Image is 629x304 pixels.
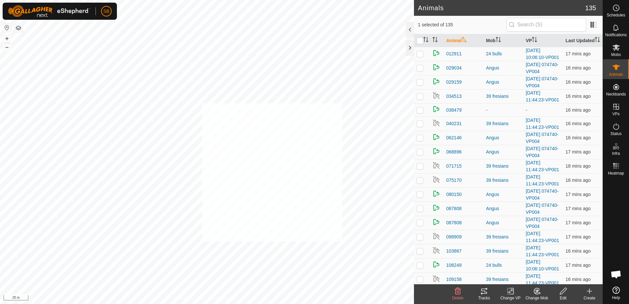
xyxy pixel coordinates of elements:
[486,50,521,57] div: 24 bulls
[610,132,621,136] span: Status
[446,107,462,114] span: 038479
[423,38,428,43] p-sorticon: Activate to sort
[432,133,440,141] img: returning on
[526,90,559,102] a: [DATE] 11:44:23-VP001
[486,120,521,127] div: 39 fresians
[418,4,585,12] h2: Animals
[446,177,462,184] span: 075170
[452,296,464,300] span: Delete
[565,220,590,225] span: 16 Sept 2025, 12:02 pm
[446,234,462,240] span: 098909
[595,38,600,43] p-sorticon: Activate to sort
[526,188,559,201] a: [DATE] 074740-VP004
[486,191,521,198] div: Angus
[432,119,440,127] img: returning off
[446,276,462,283] span: 109158
[432,261,440,268] img: returning on
[3,24,11,32] button: Reset Map
[565,79,590,85] span: 16 Sept 2025, 12:03 pm
[565,135,590,140] span: 16 Sept 2025, 12:03 pm
[612,112,619,116] span: VPs
[565,149,590,154] span: 16 Sept 2025, 12:02 pm
[606,264,626,284] div: Open chat
[576,295,603,301] div: Create
[565,163,590,169] span: 16 Sept 2025, 12:02 pm
[608,171,624,175] span: Heatmap
[612,296,620,300] span: Help
[3,43,11,51] button: –
[446,93,462,100] span: 034513
[486,177,521,184] div: 39 fresians
[486,107,521,114] div: -
[446,262,462,269] span: 108249
[565,65,590,70] span: 16 Sept 2025, 12:03 pm
[612,152,620,155] span: Infra
[486,276,521,283] div: 39 fresians
[446,248,462,255] span: 103867
[432,63,440,71] img: returning on
[486,205,521,212] div: Angus
[565,263,590,268] span: 16 Sept 2025, 12:02 pm
[181,295,205,301] a: Privacy Policy
[565,178,590,183] span: 16 Sept 2025, 12:03 pm
[446,149,462,155] span: 068896
[563,34,603,47] th: Last Updated
[565,234,590,239] span: 16 Sept 2025, 12:02 pm
[486,163,521,170] div: 39 fresians
[486,65,521,71] div: Angus
[565,107,590,113] span: 16 Sept 2025, 12:03 pm
[603,284,629,302] a: Help
[432,38,438,43] p-sorticon: Activate to sort
[609,72,623,76] span: Animals
[103,8,110,15] span: SB
[526,259,559,271] a: [DATE] 10:06:10-VP001
[432,275,440,283] img: returning off
[526,203,559,215] a: [DATE] 074740-VP004
[446,50,462,57] span: 012911
[432,49,440,57] img: returning on
[432,232,440,240] img: returning off
[486,93,521,100] div: 39 fresians
[486,134,521,141] div: Angus
[606,92,626,96] span: Neckbands
[565,94,590,99] span: 16 Sept 2025, 12:03 pm
[446,79,462,86] span: 029159
[526,132,559,144] a: [DATE] 074740-VP004
[486,234,521,240] div: 39 fresians
[526,160,559,172] a: [DATE] 11:44:23-VP001
[526,217,559,229] a: [DATE] 074740-VP004
[565,121,590,126] span: 16 Sept 2025, 12:03 pm
[446,191,462,198] span: 080150
[432,218,440,226] img: returning on
[585,3,596,13] span: 135
[446,134,462,141] span: 062146
[565,192,590,197] span: 16 Sept 2025, 12:02 pm
[432,246,440,254] img: returning off
[418,21,506,28] span: 1 selected of 135
[486,262,521,269] div: 24 bulls
[446,65,462,71] span: 029034
[526,118,559,130] a: [DATE] 11:44:23-VP001
[526,245,559,257] a: [DATE] 11:44:23-VP001
[526,146,559,158] a: [DATE] 074740-VP004
[444,34,483,47] th: Animal
[213,295,233,301] a: Contact Us
[496,38,501,43] p-sorticon: Activate to sort
[526,48,559,60] a: [DATE] 10:06:10-VP001
[524,295,550,301] div: Change Mob
[526,231,559,243] a: [DATE] 11:44:23-VP001
[432,190,440,198] img: returning on
[526,273,559,286] a: [DATE] 11:44:23-VP001
[432,204,440,212] img: returning on
[471,295,497,301] div: Tracks
[611,53,621,57] span: Mobs
[523,34,563,47] th: VP
[550,295,576,301] div: Edit
[432,147,440,155] img: returning on
[497,295,524,301] div: Change VP
[532,38,537,43] p-sorticon: Activate to sort
[605,33,627,37] span: Notifications
[565,277,590,282] span: 16 Sept 2025, 12:03 pm
[565,51,590,56] span: 16 Sept 2025, 12:02 pm
[565,206,590,211] span: 16 Sept 2025, 12:02 pm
